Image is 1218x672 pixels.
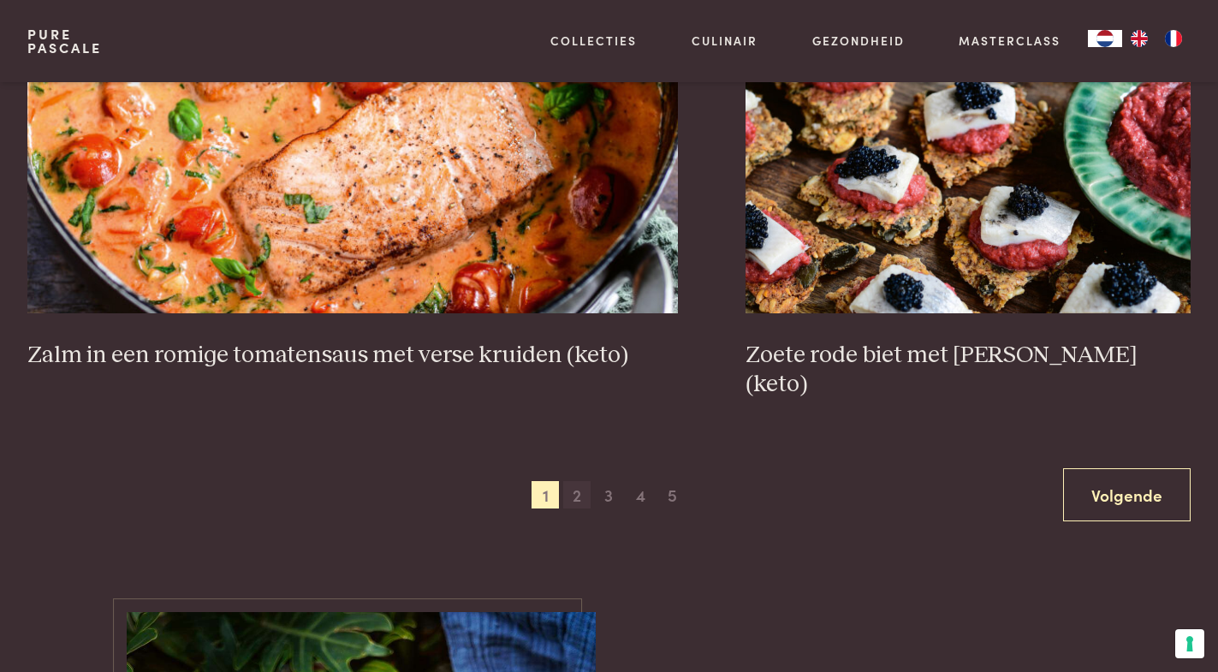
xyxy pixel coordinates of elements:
h3: Zoete rode biet met [PERSON_NAME] (keto) [746,341,1191,400]
div: Language [1088,30,1122,47]
h3: Zalm in een romige tomatensaus met verse kruiden (keto) [27,341,678,371]
span: 4 [627,481,655,508]
a: Collecties [550,32,637,50]
a: NL [1088,30,1122,47]
a: Volgende [1063,468,1191,522]
a: EN [1122,30,1156,47]
span: 3 [596,481,623,508]
span: 2 [563,481,591,508]
aside: Language selected: Nederlands [1088,30,1191,47]
button: Uw voorkeuren voor toestemming voor trackingtechnologieën [1175,629,1204,658]
a: PurePascale [27,27,102,55]
a: Gezondheid [812,32,905,50]
a: Culinair [692,32,758,50]
ul: Language list [1122,30,1191,47]
span: 5 [659,481,686,508]
a: Masterclass [959,32,1061,50]
span: 1 [532,481,559,508]
a: FR [1156,30,1191,47]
